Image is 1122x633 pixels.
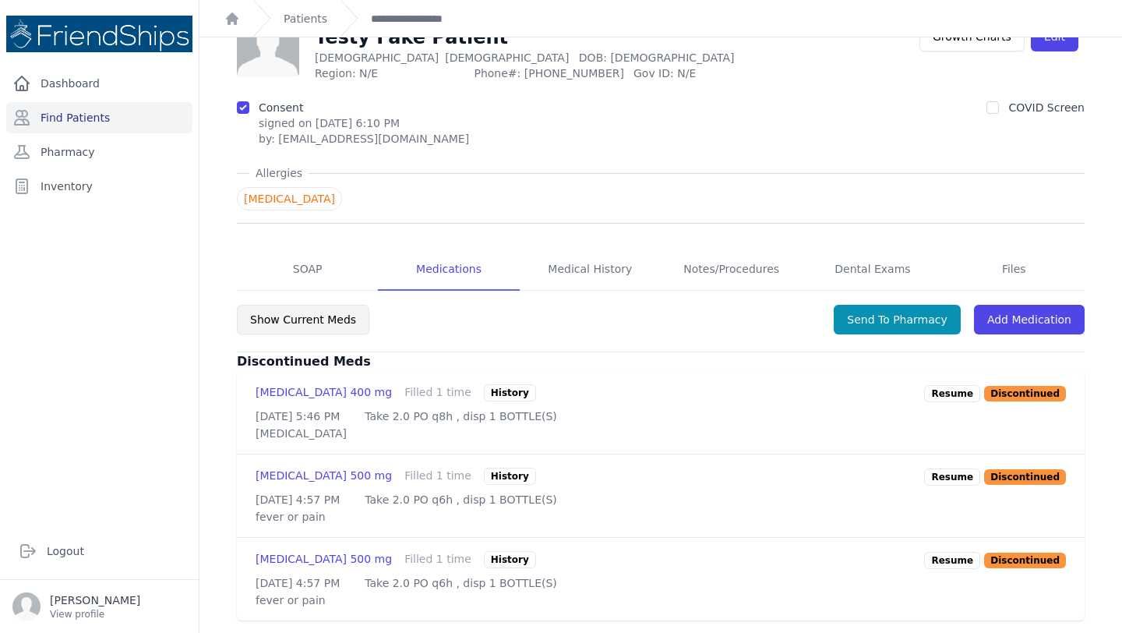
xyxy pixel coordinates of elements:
[924,469,980,486] p: Resume
[6,16,192,52] img: Medical Missions EMR
[50,592,140,608] p: [PERSON_NAME]
[256,468,392,485] div: [MEDICAL_DATA] 500 mg
[378,249,519,291] a: Medications
[484,551,536,568] div: History
[256,551,392,568] div: [MEDICAL_DATA] 500 mg
[256,509,1066,525] p: fever or pain
[12,592,186,621] a: [PERSON_NAME] View profile
[256,384,392,401] div: [MEDICAL_DATA] 400 mg
[256,492,340,507] p: [DATE] 4:57 PM
[484,468,536,485] div: History
[944,249,1085,291] a: Files
[924,552,980,569] p: Resume
[259,131,469,147] div: by: [EMAIL_ADDRESS][DOMAIN_NAME]
[6,68,192,99] a: Dashboard
[256,592,1066,608] p: fever or pain
[984,386,1066,401] p: Discontinued
[315,25,792,50] h1: Testy Fake Patient
[6,102,192,133] a: Find Patients
[1008,101,1085,114] label: COVID Screen
[237,352,1085,371] h3: Discontinued Meds
[404,551,471,568] div: Filled 1 time
[6,171,192,202] a: Inventory
[802,249,943,291] a: Dental Exams
[237,187,342,210] span: [MEDICAL_DATA]
[404,468,471,485] div: Filled 1 time
[256,426,1066,441] p: [MEDICAL_DATA]
[50,608,140,621] p: View profile
[315,65,464,81] span: Region: N/E
[365,408,557,424] p: Take 2.0 PO q8h , disp 1 BOTTLE(S)
[365,492,557,507] p: Take 2.0 PO q6h , disp 1 BOTTLE(S)
[924,385,980,402] p: Resume
[237,14,299,76] img: person-242608b1a05df3501eefc295dc1bc67a.jpg
[974,305,1085,334] a: Add Medication
[315,50,792,65] p: [DEMOGRAPHIC_DATA]
[284,11,327,27] a: Patients
[834,305,961,334] button: Send To Pharmacy
[256,408,340,424] p: [DATE] 5:46 PM
[484,384,536,401] div: History
[259,101,303,114] label: Consent
[365,575,557,591] p: Take 2.0 PO q6h , disp 1 BOTTLE(S)
[237,249,1085,291] nav: Tabs
[237,305,369,334] button: Show Current Meds
[259,115,469,131] p: signed on [DATE] 6:10 PM
[256,575,340,591] p: [DATE] 4:57 PM
[12,536,186,567] a: Logout
[520,249,661,291] a: Medical History
[661,249,802,291] a: Notes/Procedures
[249,165,309,181] span: Allergies
[404,384,471,401] div: Filled 1 time
[579,51,735,64] span: DOB: [DEMOGRAPHIC_DATA]
[984,469,1066,485] p: Discontinued
[6,136,192,168] a: Pharmacy
[474,65,623,81] span: Phone#: [PHONE_NUMBER]
[445,51,569,64] span: [DEMOGRAPHIC_DATA]
[237,249,378,291] a: SOAP
[984,553,1066,568] p: Discontinued
[633,65,792,81] span: Gov ID: N/E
